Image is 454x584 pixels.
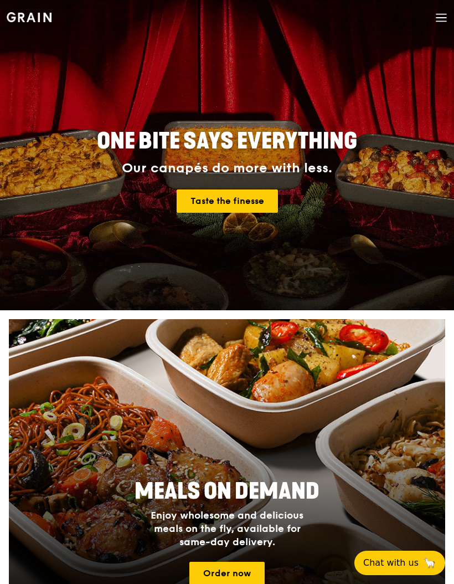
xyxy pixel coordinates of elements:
[177,189,278,213] a: Taste the finesse
[135,478,319,505] span: Meals On Demand
[97,128,357,155] span: ONE BITE SAYS EVERYTHING
[423,556,436,570] span: 🦙
[56,161,398,176] div: Our canapés do more with less.
[7,12,51,22] img: Grain
[363,556,419,570] span: Chat with us
[354,551,445,575] button: Chat with us🦙
[151,509,303,548] span: Enjoy wholesome and delicious meals on the fly, available for same-day delivery.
